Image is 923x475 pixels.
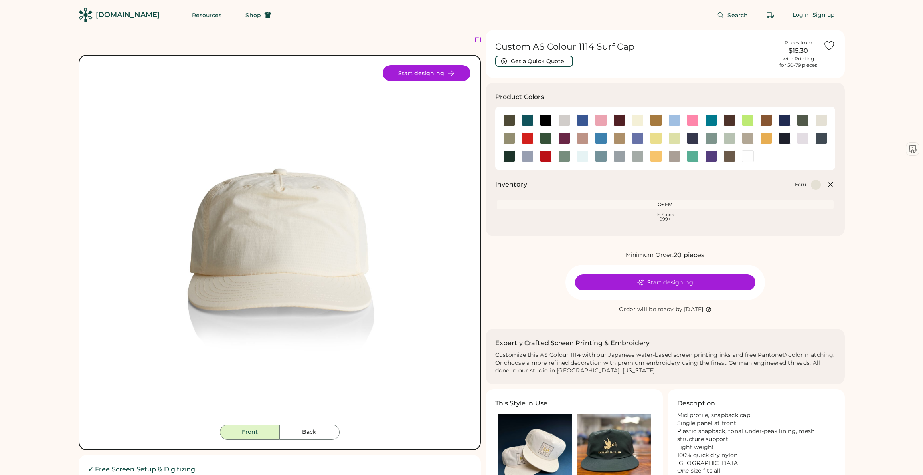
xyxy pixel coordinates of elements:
[498,201,832,208] div: OSFM
[495,399,548,408] h3: This Style in Use
[79,8,93,22] img: Rendered Logo - Screens
[100,65,459,425] div: 1114 Style Image
[619,306,683,314] div: Order will be ready by
[495,180,527,189] h2: Inventory
[495,92,544,102] h3: Product Colors
[220,425,280,440] button: Front
[100,65,459,425] img: 1114 - Ecru Front Image
[280,425,340,440] button: Back
[88,465,471,474] h2: ✓ Free Screen Setup & Digitizing
[809,11,835,19] div: | Sign up
[762,7,778,23] button: Retrieve an order
[236,7,281,23] button: Shop
[383,65,470,81] button: Start designing
[785,40,812,46] div: Prices from
[677,411,835,475] div: Mid profile, snapback cap Single panel at front Plastic snapback, tonal under-peak lining, mesh s...
[96,10,160,20] div: [DOMAIN_NAME]
[793,11,809,19] div: Login
[495,41,774,52] h1: Custom AS Colour 1114 Surf Cap
[245,12,261,18] span: Shop
[495,338,650,348] h2: Expertly Crafted Screen Printing & Embroidery
[779,46,818,56] div: $15.30
[677,399,715,408] h3: Description
[498,213,832,221] div: In Stock 999+
[795,181,806,188] div: Ecru
[626,251,674,259] div: Minimum Order:
[674,250,704,260] div: 20 pieces
[474,35,543,46] div: FREE SHIPPING
[575,274,755,290] button: Start designing
[495,56,573,67] button: Get a Quick Quote
[779,56,817,68] div: with Printing for 50-79 pieces
[708,7,757,23] button: Search
[495,351,835,375] div: Customize this AS Colour 1114 with our Japanese water-based screen printing inks and free Pantone...
[727,12,748,18] span: Search
[684,306,704,314] div: [DATE]
[182,7,231,23] button: Resources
